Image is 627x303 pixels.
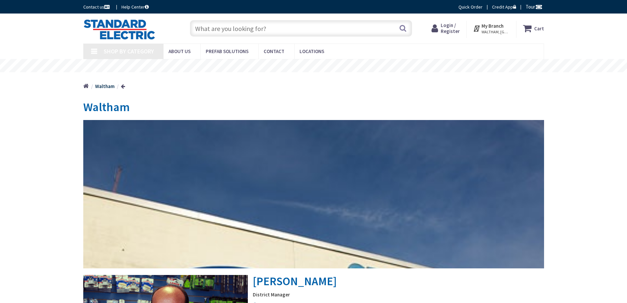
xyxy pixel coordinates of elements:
[104,47,154,55] span: Shop By Category
[431,22,460,34] a: Login / Register
[534,22,544,34] strong: Cart
[169,48,191,54] span: About Us
[264,48,284,54] span: Contact
[210,63,418,70] rs-layer: Coronavirus: Our Commitment to Our Employees and Customers
[523,22,544,34] a: Cart
[95,83,115,89] strong: Waltham
[206,48,248,54] span: Prefab Solutions
[458,4,483,10] a: Quick Order
[300,48,324,54] span: Locations
[83,291,544,298] strong: District Manager
[492,4,516,10] a: Credit App
[482,29,509,35] span: WALTHAM, [GEOGRAPHIC_DATA]
[473,22,509,34] div: My Branch WALTHAM, [GEOGRAPHIC_DATA]
[441,22,460,34] span: Login / Register
[121,4,149,10] a: Help Center
[83,19,155,40] img: Standard Electric
[83,4,111,10] a: Contact us
[83,100,130,114] span: Waltham
[83,120,544,288] h2: [PERSON_NAME]
[526,4,542,10] span: Tour
[482,23,504,29] strong: My Branch
[190,20,412,37] input: What are you looking for?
